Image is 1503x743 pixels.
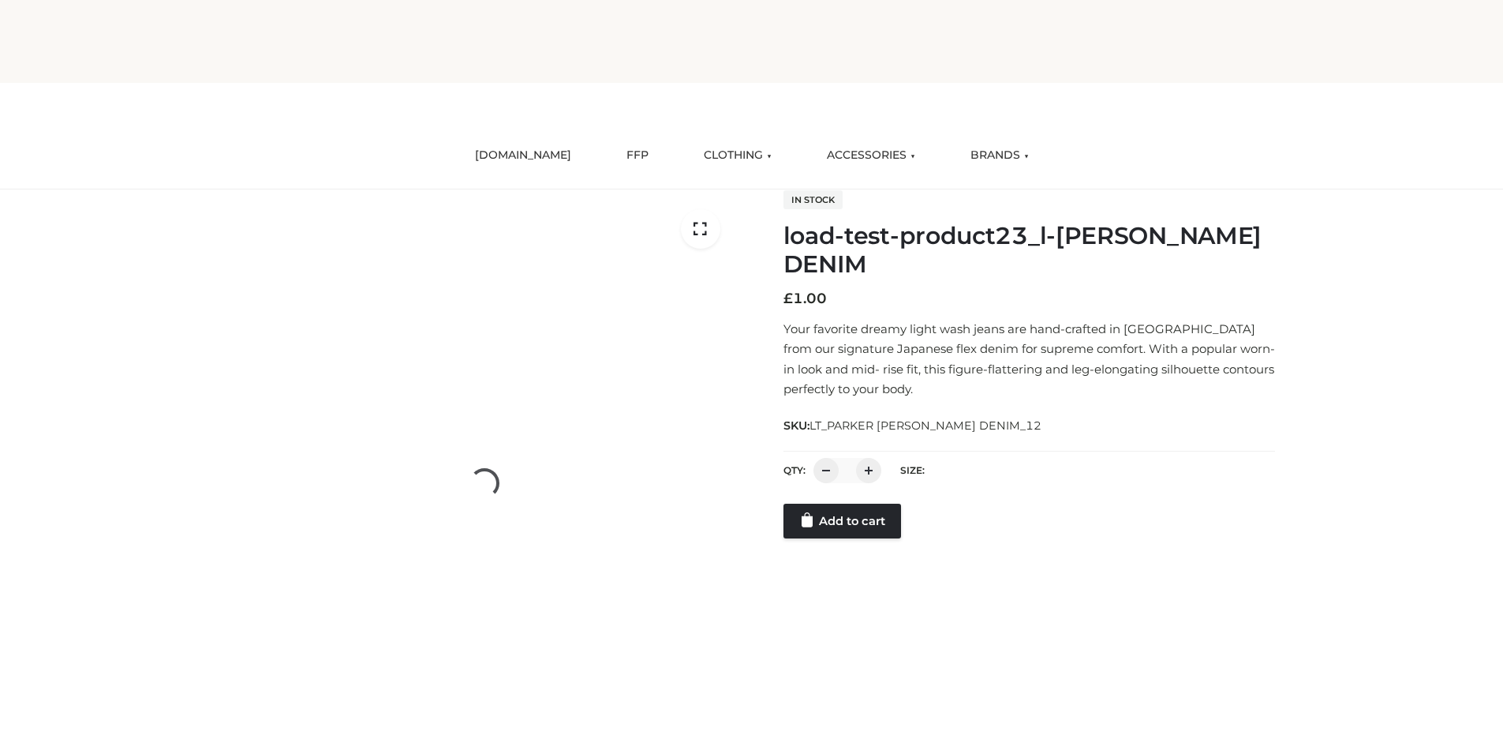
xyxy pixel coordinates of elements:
a: FFP [615,138,660,173]
label: Size: [900,464,925,476]
h1: load-test-product23_l-[PERSON_NAME] DENIM [783,222,1275,279]
span: LT_PARKER [PERSON_NAME] DENIM_12 [809,418,1041,433]
a: ACCESSORIES [815,138,927,173]
span: SKU: [783,416,1043,435]
a: CLOTHING [692,138,783,173]
a: BRANDS [959,138,1041,173]
a: Add to cart [783,504,901,538]
p: Your favorite dreamy light wash jeans are hand-crafted in [GEOGRAPHIC_DATA] from our signature Ja... [783,319,1275,400]
bdi: 1.00 [783,290,827,307]
label: QTY: [783,464,806,476]
span: £ [783,290,793,307]
span: In stock [783,190,843,209]
a: [DOMAIN_NAME] [463,138,583,173]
